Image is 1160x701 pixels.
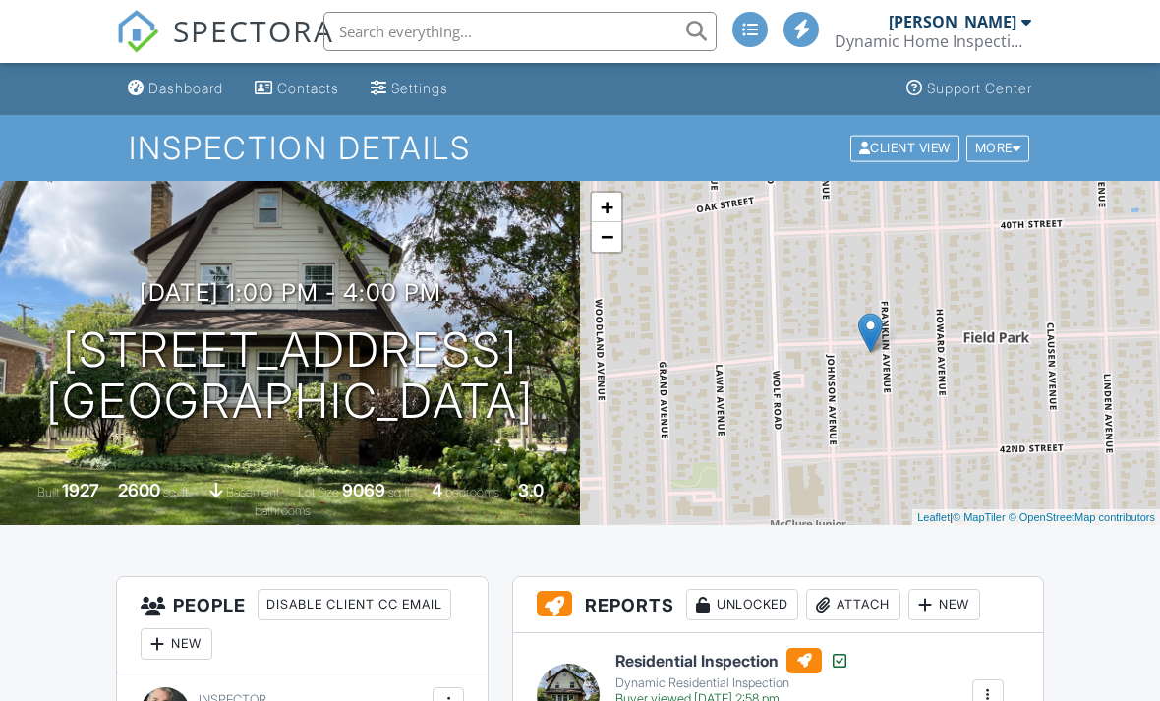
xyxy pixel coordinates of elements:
[908,589,980,620] div: New
[1009,511,1155,523] a: © OpenStreetMap contributors
[129,131,1031,165] h1: Inspection Details
[163,485,191,499] span: sq. ft.
[806,589,900,620] div: Attach
[850,135,959,161] div: Client View
[148,80,223,96] div: Dashboard
[255,503,311,518] span: bathrooms
[388,485,413,499] span: sq.ft.
[141,628,212,660] div: New
[173,10,334,51] span: SPECTORA
[277,80,339,96] div: Contacts
[363,71,456,107] a: Settings
[518,480,544,500] div: 3.0
[120,71,231,107] a: Dashboard
[46,324,534,429] h1: [STREET_ADDRESS] [GEOGRAPHIC_DATA]
[445,485,499,499] span: bedrooms
[592,222,621,252] a: Zoom out
[140,279,441,306] h3: [DATE] 1:00 pm - 4:00 pm
[247,71,347,107] a: Contacts
[592,193,621,222] a: Zoom in
[615,675,849,691] div: Dynamic Residential Inspection
[615,648,849,673] h6: Residential Inspection
[116,27,334,68] a: SPECTORA
[226,485,279,499] span: basement
[62,480,99,500] div: 1927
[342,480,385,500] div: 9069
[117,577,488,672] h3: People
[258,589,451,620] div: Disable Client CC Email
[917,511,950,523] a: Leaflet
[323,12,717,51] input: Search everything...
[298,485,339,499] span: Lot Size
[966,135,1030,161] div: More
[116,10,159,53] img: The Best Home Inspection Software - Spectora
[848,140,964,154] a: Client View
[889,12,1016,31] div: [PERSON_NAME]
[37,485,59,499] span: Built
[432,480,442,500] div: 4
[686,589,798,620] div: Unlocked
[953,511,1006,523] a: © MapTiler
[391,80,448,96] div: Settings
[899,71,1040,107] a: Support Center
[927,80,1032,96] div: Support Center
[513,577,1043,633] h3: Reports
[835,31,1031,51] div: Dynamic Home Inspection Services, LLC
[118,480,160,500] div: 2600
[912,509,1160,526] div: |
